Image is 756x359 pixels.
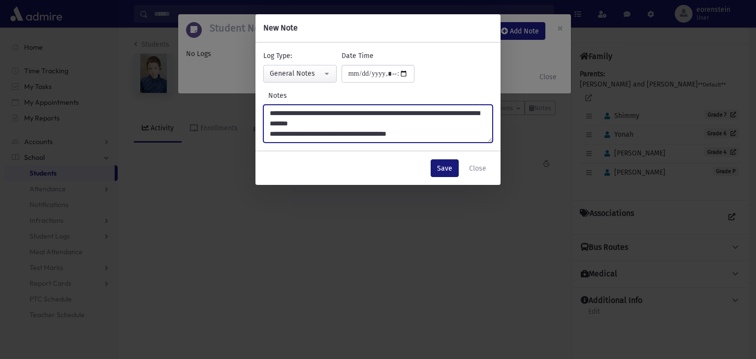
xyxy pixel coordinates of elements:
[263,65,337,83] button: General Notes
[270,68,322,79] div: General Notes
[263,51,292,61] label: Log Type:
[263,90,302,101] label: Notes
[263,22,298,34] h6: New Note
[342,51,374,61] label: Date Time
